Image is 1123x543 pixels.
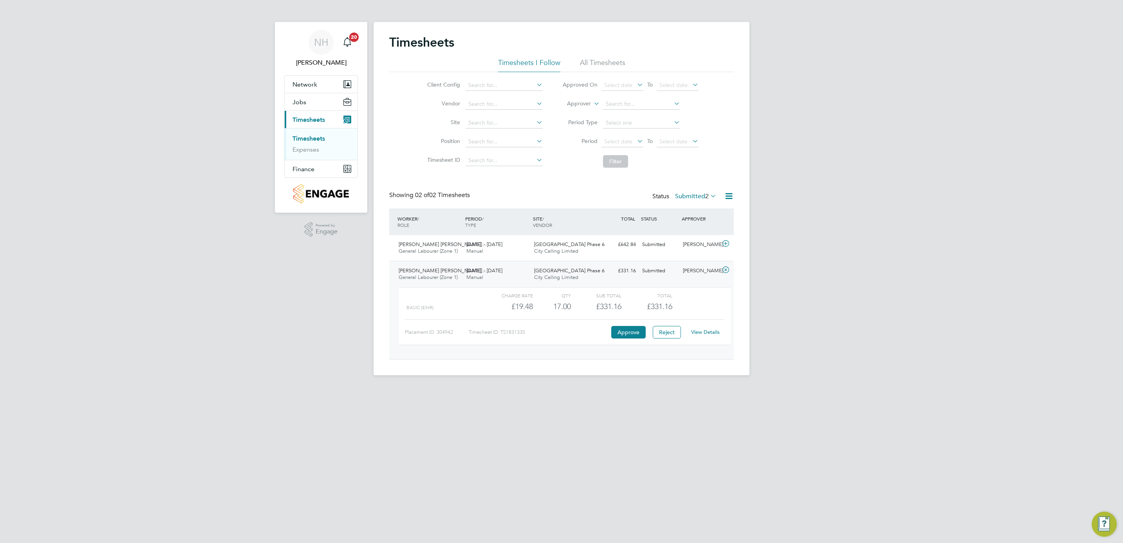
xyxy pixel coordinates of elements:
[498,58,560,72] li: Timesheets I Follow
[621,291,672,300] div: Total
[415,191,429,199] span: 02 of
[292,146,319,153] a: Expenses
[305,222,338,237] a: Powered byEngage
[399,241,486,248] span: [PERSON_NAME] [PERSON_NAME]…
[425,156,460,163] label: Timesheet ID
[621,215,635,222] span: TOTAL
[611,326,646,338] button: Approve
[406,305,433,310] span: Basic (£/HR)
[314,37,329,47] span: NH
[417,215,419,222] span: /
[1092,512,1117,537] button: Engage Resource Center
[415,191,470,199] span: 02 Timesheets
[534,267,605,274] span: [GEOGRAPHIC_DATA] Phase 6
[466,155,543,166] input: Search for...
[425,119,460,126] label: Site
[533,300,571,313] div: 17.00
[399,274,458,281] span: General Labourer (Zone 1)
[562,81,598,88] label: Approved On
[293,184,348,203] img: countryside-properties-logo-retina.png
[680,238,720,251] div: [PERSON_NAME]
[603,99,680,110] input: Search for...
[284,30,358,67] a: NH[PERSON_NAME]
[562,138,598,145] label: Period
[647,302,672,311] span: £331.16
[292,116,325,123] span: Timesheets
[482,300,533,313] div: £19.48
[275,22,367,213] nav: Main navigation
[292,165,314,173] span: Finance
[466,267,502,274] span: [DATE] - [DATE]
[542,215,544,222] span: /
[285,160,357,177] button: Finance
[316,228,338,235] span: Engage
[284,184,358,203] a: Go to home page
[285,76,357,93] button: Network
[405,326,469,338] div: Placement ID: 304942
[389,191,471,199] div: Showing
[389,34,454,50] h2: Timesheets
[571,300,621,313] div: £331.16
[571,291,621,300] div: Sub Total
[482,215,484,222] span: /
[399,248,458,254] span: General Labourer (Zone 1)
[466,241,502,248] span: [DATE] - [DATE]
[349,33,359,42] span: 20
[680,212,720,226] div: APPROVER
[395,212,463,232] div: WORKER
[603,155,628,168] button: Filter
[425,138,460,145] label: Position
[285,111,357,128] button: Timesheets
[645,80,655,90] span: To
[580,58,625,72] li: All Timesheets
[463,212,531,232] div: PERIOD
[482,291,533,300] div: Charge rate
[691,329,720,335] a: View Details
[659,81,688,89] span: Select date
[653,326,681,338] button: Reject
[639,212,680,226] div: STATUS
[639,238,680,251] div: Submitted
[425,81,460,88] label: Client Config
[397,222,409,228] span: ROLE
[285,93,357,110] button: Jobs
[603,118,680,129] input: Select one
[659,138,688,145] span: Select date
[652,191,718,202] div: Status
[469,326,609,338] div: Timesheet ID: TS1831335
[645,136,655,146] span: To
[598,238,639,251] div: £642.84
[466,99,543,110] input: Search for...
[604,81,632,89] span: Select date
[284,58,358,67] span: Nikki Hobden
[531,212,599,232] div: SITE
[466,80,543,91] input: Search for...
[466,118,543,129] input: Search for...
[466,274,483,281] span: Manual
[556,100,591,108] label: Approver
[533,222,552,228] span: VENDOR
[466,136,543,147] input: Search for...
[604,138,632,145] span: Select date
[534,241,605,248] span: [GEOGRAPHIC_DATA] Phase 6
[292,135,325,142] a: Timesheets
[598,264,639,277] div: £331.16
[675,192,717,200] label: Submitted
[534,274,578,281] span: City Calling Limited
[339,30,355,55] a: 20
[425,100,460,107] label: Vendor
[399,267,486,274] span: [PERSON_NAME] [PERSON_NAME]…
[639,264,680,277] div: Submitted
[316,222,338,229] span: Powered by
[680,264,720,277] div: [PERSON_NAME]
[465,222,476,228] span: TYPE
[285,128,357,160] div: Timesheets
[705,192,709,200] span: 2
[562,119,598,126] label: Period Type
[292,98,306,106] span: Jobs
[466,248,483,254] span: Manual
[292,81,317,88] span: Network
[533,291,571,300] div: QTY
[534,248,578,254] span: City Calling Limited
